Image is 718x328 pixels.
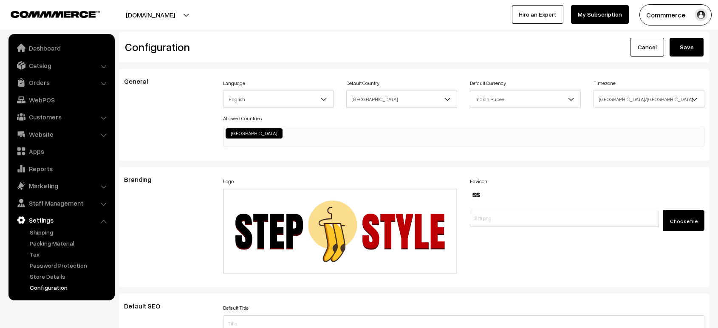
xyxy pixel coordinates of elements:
a: Configuration [28,283,112,292]
img: user [695,8,707,21]
a: Settings [11,212,112,228]
a: Password Protection [28,261,112,270]
span: Choose file [670,218,698,224]
a: Orders [11,75,112,90]
span: English [223,90,334,107]
a: Shipping [28,228,112,237]
label: Default Country [346,79,379,87]
img: 17320897345565S-1.png [470,189,483,201]
span: India [346,90,457,107]
a: Customers [11,109,112,124]
label: Default Title [223,304,249,312]
label: Timezone [594,79,616,87]
h2: Configuration [125,40,408,54]
a: Staff Management [11,195,112,211]
a: Catalog [11,58,112,73]
a: Marketing [11,178,112,193]
span: Indian Rupee [470,92,580,107]
a: Cancel [630,38,664,57]
a: Hire an Expert [512,5,563,24]
a: Apps [11,144,112,159]
label: Logo [223,178,234,185]
a: Tax [28,250,112,259]
a: Reports [11,161,112,176]
span: English [223,92,334,107]
label: Allowed Countries [223,115,262,122]
a: Website [11,127,112,142]
a: COMMMERCE [11,8,85,19]
span: Branding [124,175,161,184]
span: India [347,92,457,107]
label: Default Currency [470,79,506,87]
span: General [124,77,158,85]
span: Default SEO [124,302,170,310]
span: Asia/Kolkata [594,92,704,107]
button: [DOMAIN_NAME] [96,4,205,25]
img: COMMMERCE [11,11,100,17]
li: India [226,128,283,139]
a: Store Details [28,272,112,281]
a: WebPOS [11,92,112,107]
a: Packing Material [28,239,112,248]
label: Language [223,79,245,87]
input: S (1).png [470,210,659,227]
span: Asia/Kolkata [594,90,704,107]
span: Indian Rupee [470,90,581,107]
a: My Subscription [571,5,629,24]
label: Favicon [470,178,487,185]
a: Dashboard [11,40,112,56]
button: Commmerce [639,4,712,25]
button: Save [670,38,704,57]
